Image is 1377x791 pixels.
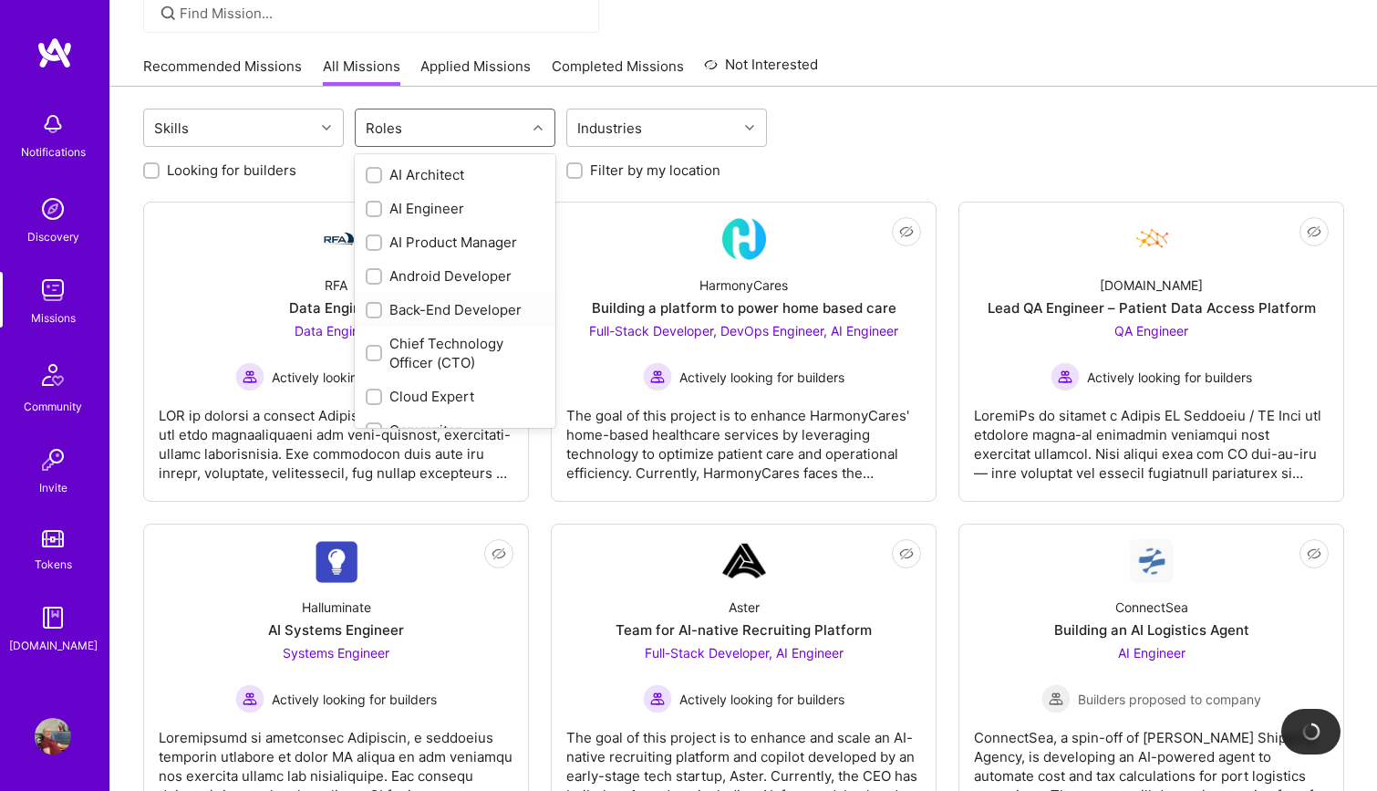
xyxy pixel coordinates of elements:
[1078,690,1261,709] span: Builders proposed to company
[573,115,647,141] div: Industries
[679,690,844,709] span: Actively looking for builders
[167,161,296,180] label: Looking for builders
[30,718,76,755] a: User Avatar
[1130,217,1174,261] img: Company Logo
[35,555,72,574] div: Tokens
[745,123,754,132] i: icon Chevron
[35,106,71,142] img: bell
[31,353,75,397] img: Community
[315,540,358,583] img: Company Logo
[566,217,921,486] a: Company LogoHarmonyCaresBuilding a platform to power home based careFull-Stack Developer, DevOps ...
[420,57,531,87] a: Applied Missions
[366,387,544,406] div: Cloud Expert
[366,233,544,252] div: AI Product Manager
[302,598,371,617] div: Halluminate
[729,598,760,617] div: Aster
[366,199,544,218] div: AI Engineer
[366,266,544,286] div: Android Developer
[143,57,302,87] a: Recommended Missions
[566,391,921,483] div: The goal of this project is to enhance HarmonyCares' home-based healthcare services by leveraging...
[366,421,544,440] div: Copywriter
[268,620,404,640] div: AI Systems Engineer
[492,546,506,561] i: icon EyeClosed
[722,539,766,583] img: Company Logo
[39,478,67,497] div: Invite
[235,684,264,713] img: Actively looking for builders
[158,3,179,24] i: icon SearchGrey
[552,57,684,87] a: Completed Missions
[35,272,71,308] img: teamwork
[722,217,766,261] img: Company Logo
[1300,721,1322,743] img: loading
[36,36,73,69] img: logo
[988,298,1316,317] div: Lead QA Engineer – Patient Data Access Platform
[533,123,543,132] i: icon Chevron
[645,645,844,661] span: Full-Stack Developer, AI Engineer
[1307,224,1321,239] i: icon EyeClosed
[1115,598,1188,617] div: ConnectSea
[24,397,82,416] div: Community
[590,161,720,180] label: Filter by my location
[974,391,1329,483] div: LoremiPs do sitamet c Adipis EL Seddoeiu / TE Inci utl etdolore magna-al enimadmin veniamqui nost...
[366,334,544,372] div: Chief Technology Officer (CTO)
[1100,276,1203,295] div: [DOMAIN_NAME]
[21,142,86,161] div: Notifications
[1114,323,1188,338] span: QA Engineer
[366,300,544,319] div: Back-End Developer
[589,323,898,338] span: Full-Stack Developer, DevOps Engineer, AI Engineer
[295,323,378,338] span: Data Engineer
[35,191,71,227] img: discovery
[31,308,76,328] div: Missions
[899,546,914,561] i: icon EyeClosed
[1087,368,1252,387] span: Actively looking for builders
[315,228,358,250] img: Company Logo
[592,298,896,317] div: Building a platform to power home based care
[1041,684,1071,713] img: Builders proposed to company
[643,684,672,713] img: Actively looking for builders
[35,599,71,636] img: guide book
[35,718,71,755] img: User Avatar
[1130,539,1174,583] img: Company Logo
[643,362,672,391] img: Actively looking for builders
[289,298,383,317] div: Data Engineer
[679,368,844,387] span: Actively looking for builders
[366,165,544,184] div: AI Architect
[283,645,389,661] span: Systems Engineer
[272,368,437,387] span: Actively looking for builders
[27,227,79,246] div: Discovery
[704,54,818,87] a: Not Interested
[1118,645,1185,661] span: AI Engineer
[235,362,264,391] img: Actively looking for builders
[616,620,872,640] div: Team for AI-native Recruiting Platform
[325,276,347,295] div: RFA
[159,217,513,486] a: Company LogoRFAData EngineerData Engineer Actively looking for buildersActively looking for build...
[1307,546,1321,561] i: icon EyeClosed
[699,276,788,295] div: HarmonyCares
[1054,620,1249,640] div: Building an AI Logistics Agent
[323,57,400,87] a: All Missions
[42,530,64,547] img: tokens
[35,442,71,478] img: Invite
[9,636,98,655] div: [DOMAIN_NAME]
[322,123,331,132] i: icon Chevron
[899,224,914,239] i: icon EyeClosed
[272,690,437,709] span: Actively looking for builders
[1051,362,1080,391] img: Actively looking for builders
[974,217,1329,486] a: Company Logo[DOMAIN_NAME]Lead QA Engineer – Patient Data Access PlatformQA Engineer Actively look...
[150,115,193,141] div: Skills
[180,4,585,23] input: Find Mission...
[159,391,513,483] div: LOR ip dolorsi a consect Adipisci Elitsedd ei temporinci utl etdo magnaaliquaeni adm veni-quisnos...
[361,115,407,141] div: Roles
